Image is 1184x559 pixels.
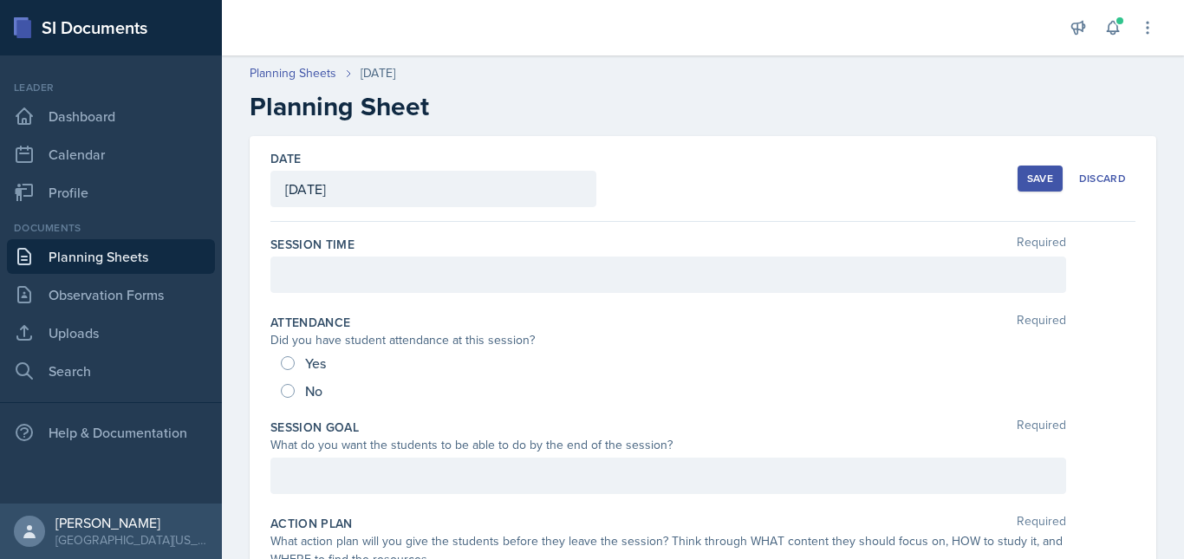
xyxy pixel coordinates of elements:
label: Session Time [270,236,355,253]
label: Action Plan [270,515,353,532]
a: Calendar [7,137,215,172]
a: Planning Sheets [7,239,215,274]
div: Help & Documentation [7,415,215,450]
label: Attendance [270,314,351,331]
div: [DATE] [361,64,395,82]
span: Yes [305,354,326,372]
span: Required [1017,236,1066,253]
label: Session Goal [270,419,359,436]
div: Discard [1079,172,1126,185]
label: Date [270,150,301,167]
span: Required [1017,314,1066,331]
a: Dashboard [7,99,215,133]
a: Search [7,354,215,388]
a: Planning Sheets [250,64,336,82]
div: Save [1027,172,1053,185]
button: Discard [1070,166,1135,192]
div: [PERSON_NAME] [55,514,208,531]
span: Required [1017,419,1066,436]
h2: Planning Sheet [250,91,1156,122]
a: Observation Forms [7,277,215,312]
div: Documents [7,220,215,236]
span: No [305,382,322,400]
a: Profile [7,175,215,210]
span: Required [1017,515,1066,532]
div: Leader [7,80,215,95]
a: Uploads [7,315,215,350]
button: Save [1018,166,1063,192]
div: Did you have student attendance at this session? [270,331,1066,349]
div: [GEOGRAPHIC_DATA][US_STATE] in [GEOGRAPHIC_DATA] [55,531,208,549]
div: What do you want the students to be able to do by the end of the session? [270,436,1066,454]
